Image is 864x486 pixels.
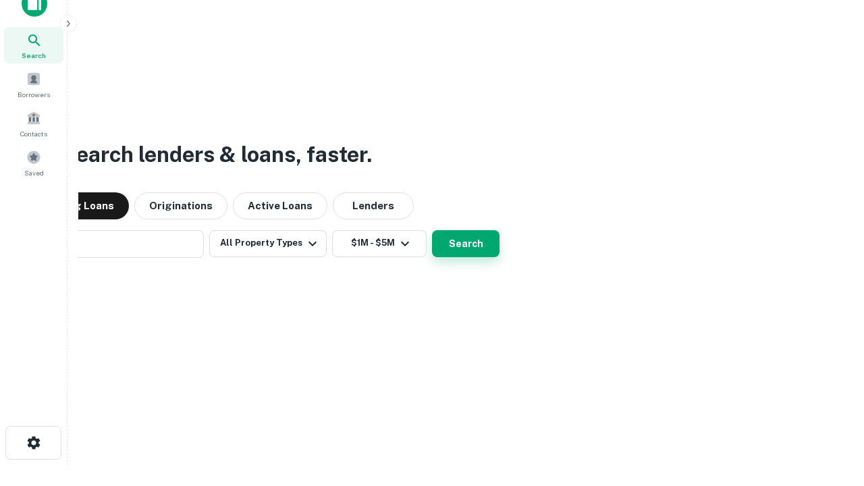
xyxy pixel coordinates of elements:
[22,50,46,61] span: Search
[796,378,864,443] iframe: Chat Widget
[24,167,44,178] span: Saved
[333,192,414,219] button: Lenders
[20,128,47,139] span: Contacts
[332,230,427,257] button: $1M - $5M
[4,105,63,142] a: Contacts
[4,144,63,181] a: Saved
[432,230,500,257] button: Search
[61,138,372,171] h3: Search lenders & loans, faster.
[134,192,227,219] button: Originations
[4,27,63,63] a: Search
[209,230,327,257] button: All Property Types
[18,89,50,100] span: Borrowers
[233,192,327,219] button: Active Loans
[4,66,63,103] a: Borrowers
